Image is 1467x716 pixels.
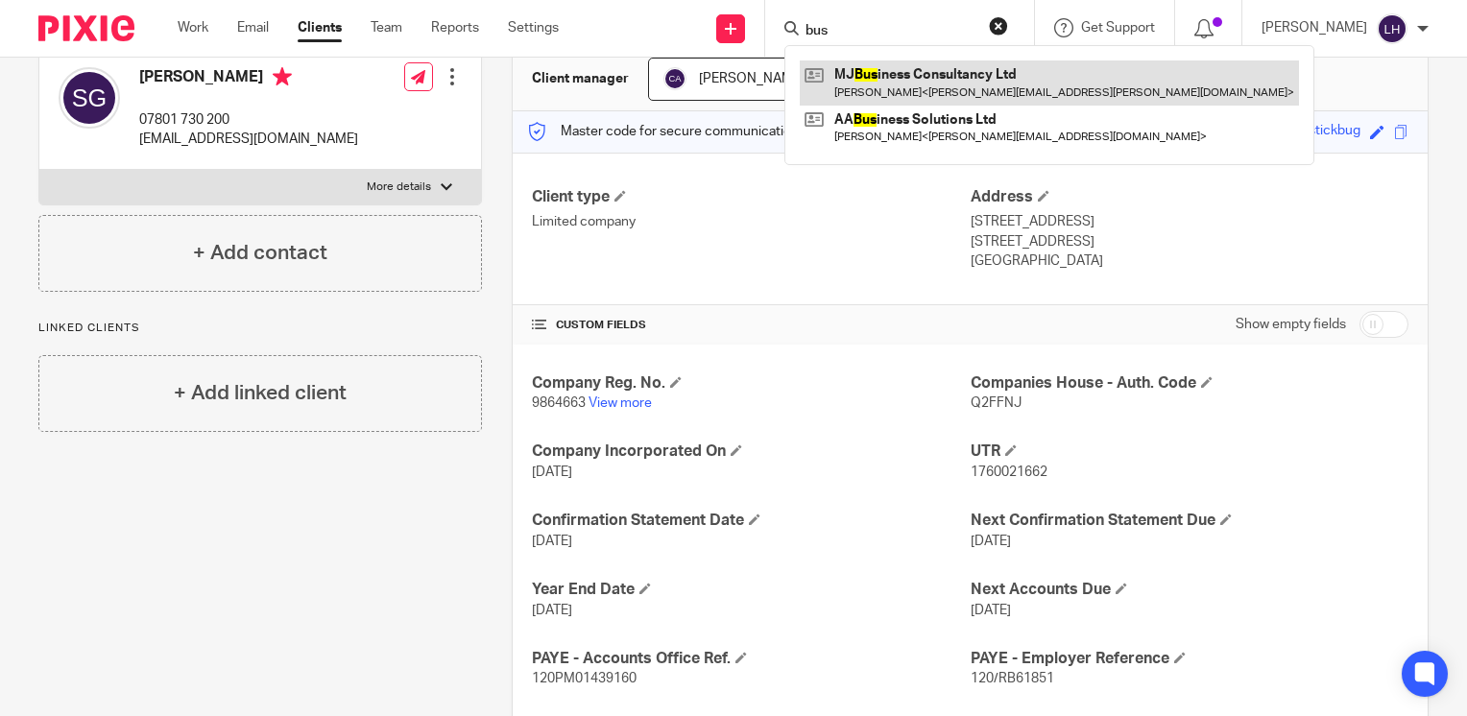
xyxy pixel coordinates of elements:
[532,672,637,685] span: 120PM01439160
[532,187,970,207] h4: Client type
[971,580,1408,600] h4: Next Accounts Due
[38,321,482,336] p: Linked clients
[589,396,652,410] a: View more
[971,535,1011,548] span: [DATE]
[971,465,1047,479] span: 1760021662
[971,373,1408,394] h4: Companies House - Auth. Code
[1262,18,1367,37] p: [PERSON_NAME]
[237,18,269,37] a: Email
[971,187,1408,207] h4: Address
[1377,13,1407,44] img: svg%3E
[971,604,1011,617] span: [DATE]
[971,396,1022,410] span: Q2FFNJ
[139,67,358,91] h4: [PERSON_NAME]
[532,604,572,617] span: [DATE]
[532,649,970,669] h4: PAYE - Accounts Office Ref.
[431,18,479,37] a: Reports
[273,67,292,86] i: Primary
[371,18,402,37] a: Team
[532,442,970,462] h4: Company Incorporated On
[532,580,970,600] h4: Year End Date
[532,318,970,333] h4: CUSTOM FIELDS
[38,15,134,41] img: Pixie
[532,212,970,231] p: Limited company
[527,122,858,141] p: Master code for secure communications and files
[532,373,970,394] h4: Company Reg. No.
[532,511,970,531] h4: Confirmation Statement Date
[193,238,327,268] h4: + Add contact
[532,465,572,479] span: [DATE]
[971,511,1408,531] h4: Next Confirmation Statement Due
[532,396,586,410] span: 9864663
[532,69,629,88] h3: Client manager
[971,251,1408,271] p: [GEOGRAPHIC_DATA]
[971,232,1408,251] p: [STREET_ADDRESS]
[139,110,358,130] p: 07801 730 200
[804,23,976,40] input: Search
[971,212,1408,231] p: [STREET_ADDRESS]
[971,442,1408,462] h4: UTR
[178,18,208,37] a: Work
[663,67,686,90] img: svg%3E
[139,130,358,149] p: [EMAIL_ADDRESS][DOMAIN_NAME]
[508,18,559,37] a: Settings
[971,649,1408,669] h4: PAYE - Employer Reference
[532,535,572,548] span: [DATE]
[1081,21,1155,35] span: Get Support
[298,18,342,37] a: Clients
[1236,315,1346,334] label: Show empty fields
[971,672,1054,685] span: 120/RB61851
[174,378,347,408] h4: + Add linked client
[699,72,805,85] span: [PERSON_NAME]
[367,179,431,195] p: More details
[59,67,120,129] img: svg%3E
[989,16,1008,36] button: Clear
